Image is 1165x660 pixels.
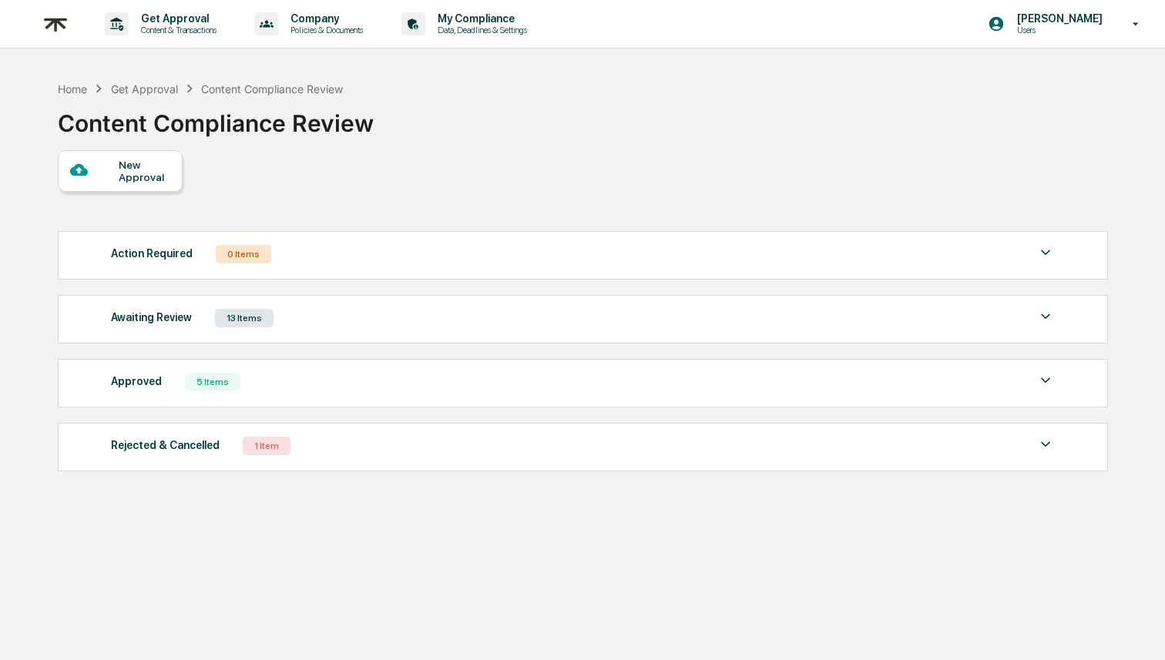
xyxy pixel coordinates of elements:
img: caret [1036,243,1055,262]
div: Content Compliance Review [58,97,374,137]
img: caret [1036,435,1055,454]
img: caret [1036,307,1055,326]
p: Data, Deadlines & Settings [425,25,535,35]
div: New Approval [119,159,170,183]
img: logo [37,5,74,43]
div: Approved [111,371,162,391]
div: 0 Items [216,245,271,263]
p: Get Approval [129,12,224,25]
div: 1 Item [243,437,290,455]
div: 5 Items [185,373,240,391]
p: Users [1005,25,1110,35]
div: Content Compliance Review [201,82,343,95]
iframe: Open customer support [1116,609,1157,651]
p: [PERSON_NAME] [1005,12,1110,25]
img: caret [1036,371,1055,390]
div: Home [58,82,87,95]
div: Awaiting Review [111,307,192,327]
div: 13 Items [215,309,274,327]
div: Get Approval [111,82,178,95]
p: Content & Transactions [129,25,224,35]
p: Policies & Documents [278,25,371,35]
p: Company [278,12,371,25]
p: My Compliance [425,12,535,25]
div: Rejected & Cancelled [111,435,220,455]
div: Action Required [111,243,193,263]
